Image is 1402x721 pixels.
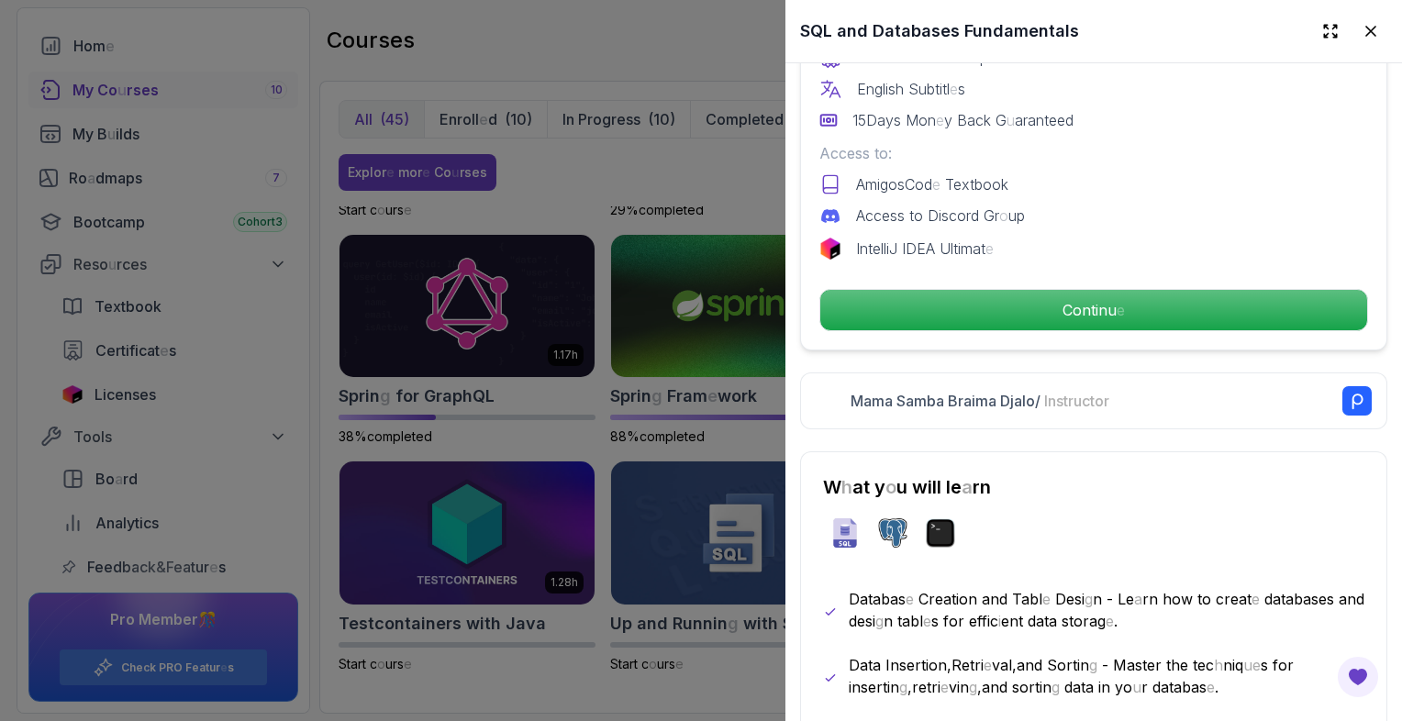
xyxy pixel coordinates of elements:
[873,21,960,40] readpronunciation-word: Databases
[841,476,852,498] readpronunciation-span: h
[982,678,1007,696] readpronunciation-word: and
[1107,590,1113,608] readpronunciation-word: -
[969,612,998,630] readpronunciation-span: effic
[906,590,914,608] readpronunciation-span: e
[1115,678,1132,696] readpronunciation-span: yo
[932,175,940,194] readpronunciation-span: e
[946,476,962,498] readpronunciation-span: le
[851,392,893,410] readpronunciation-word: Mama
[1007,111,1015,129] readpronunciation-span: u
[948,392,996,410] readpronunciation-word: Braima
[1261,656,1268,674] readpronunciation-span: s
[1197,590,1211,608] readpronunciation-word: to
[851,390,1109,412] p: /
[944,111,952,129] readpronunciation-span: y
[857,80,904,98] readpronunciation-word: English
[918,590,977,608] readpronunciation-word: Creation
[849,678,899,696] readpronunciation-span: insertin
[856,206,905,225] readpronunciation-word: Access
[819,289,1368,331] button: Continue
[1142,590,1158,608] readpronunciation-span: rn
[1207,678,1215,696] readpronunciation-span: e
[947,656,951,674] readpronunciation-span: ,
[906,111,936,129] readpronunciation-span: Mon
[888,144,892,162] readpronunciation-span: :
[945,175,1008,194] readpronunciation-word: Textbook
[896,476,907,498] readpronunciation-span: u
[837,21,868,40] readpronunciation-word: and
[1214,656,1223,674] readpronunciation-span: h
[936,111,944,129] readpronunciation-span: e
[958,80,965,98] readpronunciation-span: s
[819,238,841,260] img: jetbrains logo
[1114,612,1118,630] readpronunciation-span: .
[957,111,991,129] readpronunciation-word: Back
[816,387,843,415] img: Nelson Djalo
[1042,590,1051,608] readpronunciation-span: e
[912,678,940,696] readpronunciation-span: retri
[1047,656,1089,674] readpronunciation-span: Sortin
[885,656,947,674] readpronunciation-word: Insertion
[1134,590,1142,608] readpronunciation-span: a
[896,392,944,410] readpronunciation-word: Samba
[1012,656,1017,674] readpronunciation-span: ,
[885,476,896,498] readpronunciation-span: o
[951,656,984,674] readpronunciation-span: Retri
[905,175,932,194] readpronunciation-span: Cod
[849,656,881,674] readpronunciation-word: Data
[1215,678,1218,696] readpronunciation-span: .
[1117,301,1125,319] readpronunciation-span: e
[874,144,888,162] readpronunciation-word: to
[1085,590,1093,608] readpronunciation-span: g
[1216,590,1252,608] readpronunciation-span: creat
[1012,678,1051,696] readpronunciation-span: sortin
[907,678,912,696] readpronunciation-span: ,
[962,476,973,498] readpronunciation-span: a
[899,678,907,696] readpronunciation-span: g
[985,239,994,258] readpronunciation-span: e
[1055,590,1085,608] readpronunciation-span: Desi
[1028,612,1057,630] readpronunciation-word: data
[852,111,866,129] readpronunciation-span: 15
[1193,656,1214,674] readpronunciation-span: tec
[1243,656,1261,674] readpronunciation-span: ue
[943,612,964,630] readpronunciation-word: for
[1098,678,1110,696] readpronunciation-word: in
[819,144,870,162] readpronunciation-word: Access
[1015,111,1074,129] readpronunciation-span: aranteed
[1339,590,1364,608] readpronunciation-word: and
[1001,612,1023,630] readpronunciation-span: ent
[1113,656,1162,674] readpronunciation-word: Master
[964,21,1079,40] readpronunciation-word: Fundamentals
[1336,655,1380,699] button: Open Feedback Button
[1166,656,1188,674] readpronunciation-word: the
[1064,678,1094,696] readpronunciation-word: data
[1102,656,1108,674] readpronunciation-word: -
[996,111,1007,129] readpronunciation-span: G
[973,476,991,498] readpronunciation-span: rn
[1051,678,1060,696] readpronunciation-span: g
[897,612,923,630] readpronunciation-span: tabl
[1273,656,1294,674] readpronunciation-word: for
[992,656,1012,674] readpronunciation-span: val
[1063,301,1117,319] readpronunciation-span: Continu
[1314,15,1347,48] button: Expand drawer
[1223,656,1243,674] readpronunciation-span: niq
[902,239,935,258] readpronunciation-word: IDEA
[1132,678,1141,696] readpronunciation-span: u
[909,206,923,225] readpronunciation-word: to
[949,678,969,696] readpronunciation-span: vin
[856,175,905,194] readpronunciation-word: Amigos
[849,612,875,630] readpronunciation-span: desi
[912,476,941,498] readpronunciation-word: will
[884,612,893,630] readpronunciation-span: n
[950,80,958,98] readpronunciation-span: e
[1000,392,1035,410] readpronunciation-word: Djalo
[982,590,1007,608] readpronunciation-word: and
[908,80,950,98] readpronunciation-span: Subtitl
[940,678,949,696] readpronunciation-span: e
[823,476,841,498] readpronunciation-span: W
[830,518,860,548] img: sql logo
[1017,656,1042,674] readpronunciation-word: and
[1141,678,1148,696] readpronunciation-span: r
